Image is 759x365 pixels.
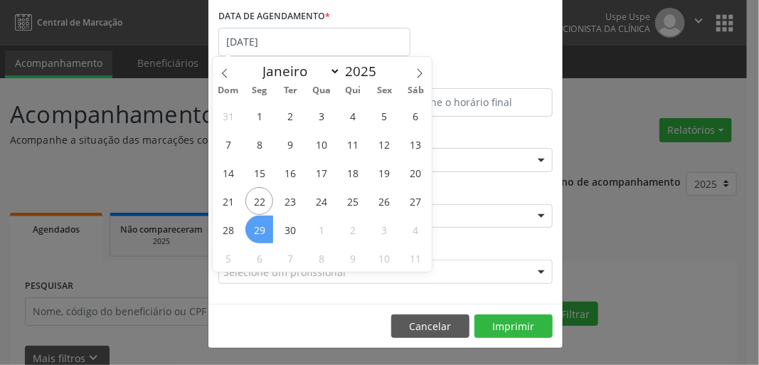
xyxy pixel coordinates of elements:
[389,66,553,88] label: ATÉ
[371,187,398,215] span: Setembro 26, 2025
[339,187,367,215] span: Setembro 25, 2025
[338,86,369,95] span: Qui
[371,159,398,186] span: Setembro 19, 2025
[214,159,242,186] span: Setembro 14, 2025
[214,130,242,158] span: Setembro 7, 2025
[402,102,430,129] span: Setembro 6, 2025
[277,216,304,243] span: Setembro 30, 2025
[214,187,242,215] span: Setembro 21, 2025
[402,130,430,158] span: Setembro 13, 2025
[339,216,367,243] span: Outubro 2, 2025
[277,159,304,186] span: Setembro 16, 2025
[277,244,304,272] span: Outubro 7, 2025
[308,102,336,129] span: Setembro 3, 2025
[402,244,430,272] span: Outubro 11, 2025
[371,102,398,129] span: Setembro 5, 2025
[339,102,367,129] span: Setembro 4, 2025
[389,88,553,117] input: Selecione o horário final
[277,187,304,215] span: Setembro 23, 2025
[245,159,273,186] span: Setembro 15, 2025
[371,130,398,158] span: Setembro 12, 2025
[223,265,346,280] span: Selecione um profissional
[308,159,336,186] span: Setembro 17, 2025
[275,86,307,95] span: Ter
[245,216,273,243] span: Setembro 29, 2025
[402,159,430,186] span: Setembro 20, 2025
[277,130,304,158] span: Setembro 9, 2025
[308,244,336,272] span: Outubro 8, 2025
[339,130,367,158] span: Setembro 11, 2025
[400,86,432,95] span: Sáb
[214,216,242,243] span: Setembro 28, 2025
[474,314,553,339] button: Imprimir
[371,244,398,272] span: Outubro 10, 2025
[339,244,367,272] span: Outubro 9, 2025
[341,62,388,80] input: Year
[277,102,304,129] span: Setembro 2, 2025
[369,86,400,95] span: Sex
[245,102,273,129] span: Setembro 1, 2025
[371,216,398,243] span: Outubro 3, 2025
[214,102,242,129] span: Agosto 31, 2025
[256,61,341,81] select: Month
[307,86,338,95] span: Qua
[245,244,273,272] span: Outubro 6, 2025
[245,187,273,215] span: Setembro 22, 2025
[391,314,469,339] button: Cancelar
[402,187,430,215] span: Setembro 27, 2025
[213,86,244,95] span: Dom
[244,86,275,95] span: Seg
[214,244,242,272] span: Outubro 5, 2025
[218,6,330,28] label: DATA DE AGENDAMENTO
[218,28,410,56] input: Selecione uma data ou intervalo
[339,159,367,186] span: Setembro 18, 2025
[308,187,336,215] span: Setembro 24, 2025
[402,216,430,243] span: Outubro 4, 2025
[308,130,336,158] span: Setembro 10, 2025
[308,216,336,243] span: Outubro 1, 2025
[245,130,273,158] span: Setembro 8, 2025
